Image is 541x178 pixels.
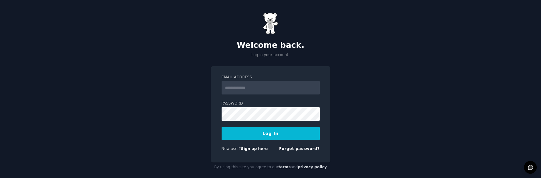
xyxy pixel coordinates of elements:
a: Forgot password? [279,147,320,151]
button: Log In [222,127,320,140]
label: Password [222,101,320,106]
div: By using this site you agree to our and [211,162,330,172]
a: privacy policy [298,165,327,169]
h2: Welcome back. [211,41,330,50]
img: Gummy Bear [263,13,278,34]
a: terms [278,165,290,169]
a: Sign up here [241,147,268,151]
label: Email Address [222,75,320,80]
p: Log in your account. [211,52,330,58]
span: New user? [222,147,241,151]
